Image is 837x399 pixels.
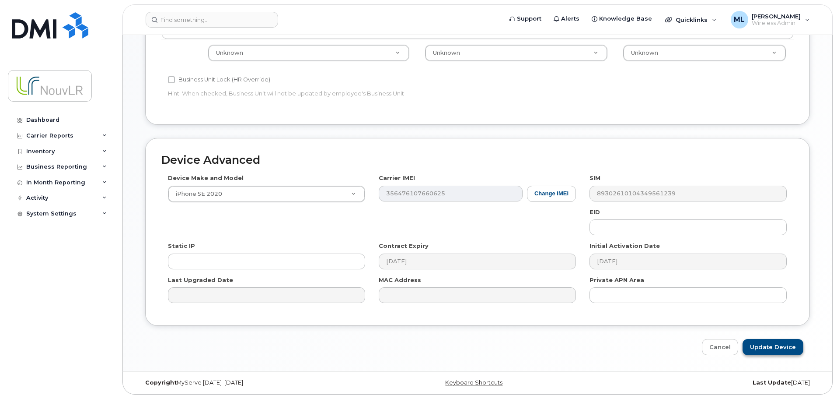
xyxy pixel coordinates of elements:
[753,379,791,386] strong: Last Update
[168,276,233,284] label: Last Upgraded Date
[676,16,708,23] span: Quicklinks
[589,276,644,284] label: Private APN Area
[379,242,429,250] label: Contract Expiry
[168,76,175,83] input: Business Unit Lock (HR Override)
[216,49,243,56] span: Unknown
[743,339,803,355] input: Update Device
[589,242,660,250] label: Initial Activation Date
[445,379,502,386] a: Keyboard Shortcuts
[586,10,658,28] a: Knowledge Base
[659,11,723,28] div: Quicklinks
[527,186,576,202] button: Change IMEI
[425,45,607,61] a: Unknown
[734,14,745,25] span: ML
[624,45,785,61] a: Unknown
[752,13,801,20] span: [PERSON_NAME]
[171,190,222,198] span: iPhone SE 2020
[139,379,365,386] div: MyServe [DATE]–[DATE]
[590,379,816,386] div: [DATE]
[725,11,816,28] div: Maxime Lauzon
[599,14,652,23] span: Knowledge Base
[561,14,579,23] span: Alerts
[379,276,421,284] label: MAC Address
[517,14,541,23] span: Support
[503,10,548,28] a: Support
[702,339,738,355] a: Cancel
[589,208,600,216] label: EID
[146,12,278,28] input: Find something...
[631,49,658,56] span: Unknown
[168,74,270,85] label: Business Unit Lock (HR Override)
[168,242,195,250] label: Static IP
[589,174,600,182] label: SIM
[548,10,586,28] a: Alerts
[161,154,794,166] h2: Device Advanced
[379,174,415,182] label: Carrier IMEI
[168,174,244,182] label: Device Make and Model
[168,186,365,202] a: iPhone SE 2020
[752,20,801,27] span: Wireless Admin
[433,49,460,56] span: Unknown
[209,45,409,61] a: Unknown
[168,89,576,98] p: Hint: When checked, Business Unit will not be updated by employee's Business Unit
[145,379,177,386] strong: Copyright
